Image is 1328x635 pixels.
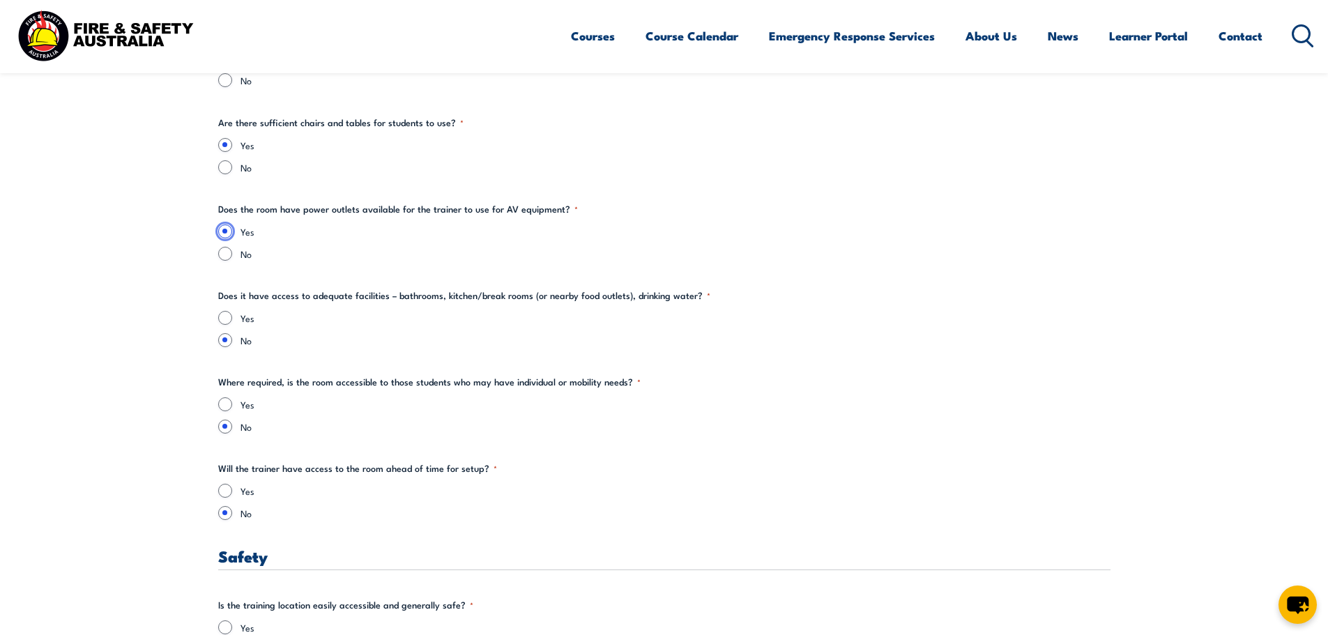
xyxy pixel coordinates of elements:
[1109,17,1188,54] a: Learner Portal
[241,247,1111,261] label: No
[1219,17,1262,54] a: Contact
[241,420,1111,434] label: No
[241,160,1111,174] label: No
[1279,586,1317,624] button: chat-button
[241,620,1111,634] label: Yes
[218,116,464,130] legend: Are there sufficient chairs and tables for students to use?
[241,484,1111,498] label: Yes
[218,461,497,475] legend: Will the trainer have access to the room ahead of time for setup?
[646,17,738,54] a: Course Calendar
[571,17,615,54] a: Courses
[218,202,578,216] legend: Does the room have power outlets available for the trainer to use for AV equipment?
[241,506,1111,520] label: No
[218,598,473,612] legend: Is the training location easily accessible and generally safe?
[241,224,1111,238] label: Yes
[1048,17,1078,54] a: News
[769,17,935,54] a: Emergency Response Services
[966,17,1017,54] a: About Us
[218,375,641,389] legend: Where required, is the room accessible to those students who may have individual or mobility needs?
[241,138,1111,152] label: Yes
[218,548,1111,564] h3: Safety
[241,311,1111,325] label: Yes
[218,289,710,303] legend: Does it have access to adequate facilities – bathrooms, kitchen/break rooms (or nearby food outle...
[241,397,1111,411] label: Yes
[241,73,1111,87] label: No
[241,333,1111,347] label: No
